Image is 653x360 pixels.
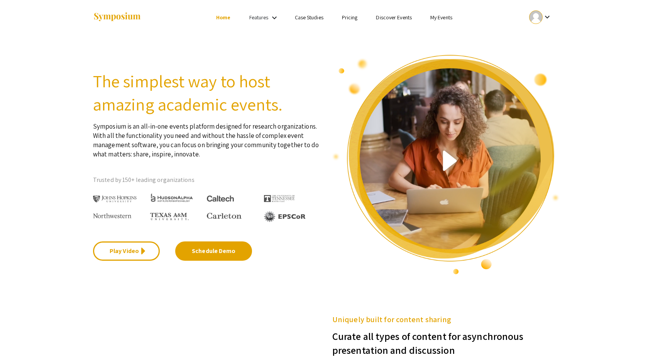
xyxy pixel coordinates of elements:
[175,241,252,261] a: Schedule Demo
[295,14,323,21] a: Case Studies
[270,13,279,22] mat-icon: Expand Features list
[332,314,560,325] h5: Uniquely built for content sharing
[207,213,242,219] img: Carleton
[342,14,358,21] a: Pricing
[207,195,234,202] img: Caltech
[521,8,560,26] button: Expand account dropdown
[150,213,189,221] img: Texas A&M University
[332,325,560,357] h3: Curate all types of content for asynchronous presentation and discussion
[264,211,306,222] img: EPSCOR
[93,213,132,218] img: Northwestern
[216,14,230,21] a: Home
[376,14,412,21] a: Discover Events
[93,116,321,159] p: Symposium is an all-in-one events platform designed for research organizations. With all the func...
[93,70,321,116] h2: The simplest way to host amazing academic events.
[93,195,137,203] img: Johns Hopkins University
[332,54,560,275] img: video overview of Symposium
[93,174,321,186] p: Trusted by 150+ leading organizations
[6,325,33,354] iframe: Chat
[264,195,295,202] img: The University of Tennessee
[93,12,141,22] img: Symposium by ForagerOne
[150,193,194,202] img: HudsonAlpha
[543,12,552,22] mat-icon: Expand account dropdown
[430,14,452,21] a: My Events
[249,14,269,21] a: Features
[93,241,160,261] a: Play Video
